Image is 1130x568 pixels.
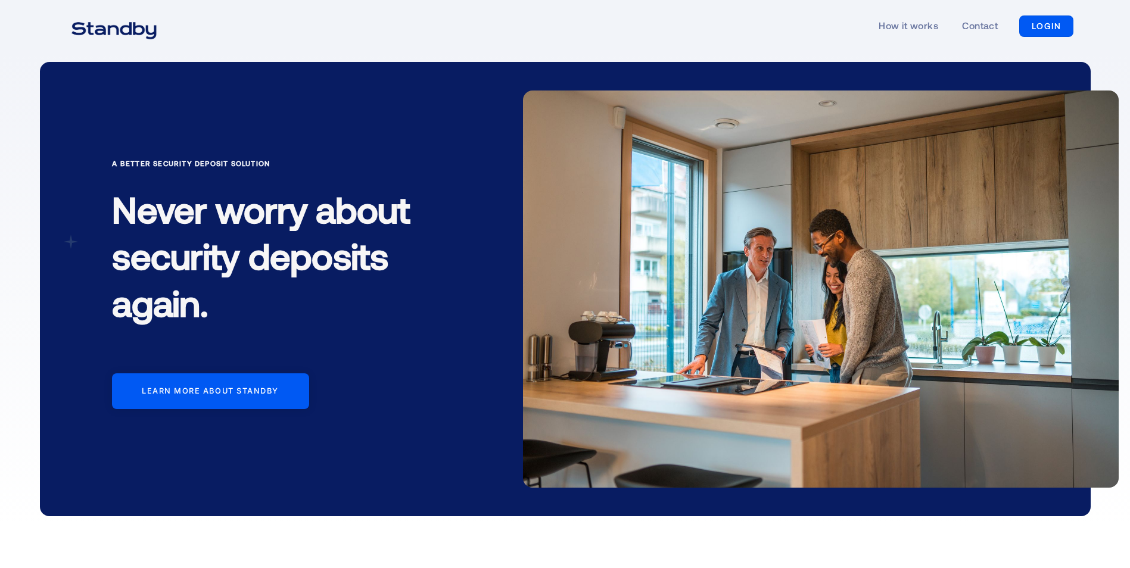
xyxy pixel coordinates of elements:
div: Learn more about standby [142,386,279,396]
a: Learn more about standby [112,373,309,409]
div: A Better Security Deposit Solution [112,157,446,169]
a: LOGIN [1019,15,1073,37]
a: home [57,14,172,38]
h1: Never worry about security deposits again. [112,176,446,345]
